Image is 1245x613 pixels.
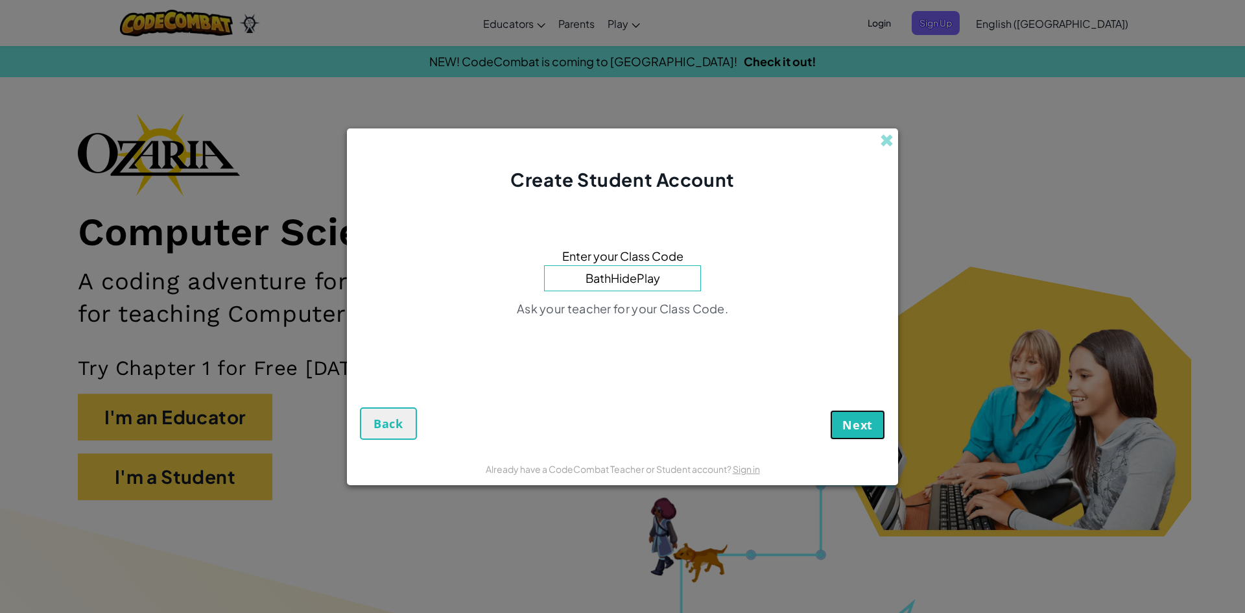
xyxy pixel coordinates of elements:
span: Ask your teacher for your Class Code. [517,301,728,316]
span: Already have a CodeCombat Teacher or Student account? [486,463,733,475]
button: Next [830,410,885,440]
span: Next [842,417,873,433]
span: Back [373,416,403,431]
span: Create Student Account [510,168,734,191]
a: Sign in [733,463,760,475]
button: Back [360,407,417,440]
span: Enter your Class Code [562,246,683,265]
